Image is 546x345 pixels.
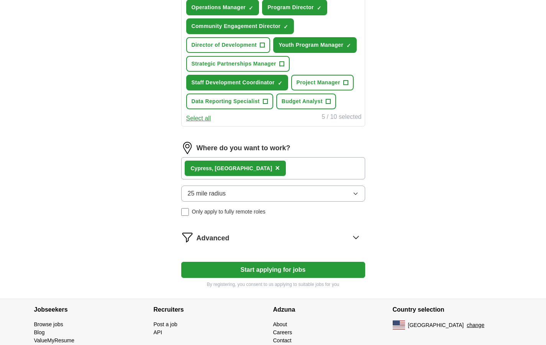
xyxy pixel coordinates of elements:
a: Blog [34,329,45,335]
button: Select all [186,114,211,123]
button: Strategic Partnerships Manager [186,56,290,72]
input: Only apply to fully remote roles [181,208,189,216]
strong: Cypress [191,165,212,171]
a: Contact [273,337,292,343]
span: Operations Manager [192,3,246,11]
span: Project Manager [297,79,340,87]
span: Only apply to fully remote roles [192,208,266,216]
span: Advanced [197,233,230,243]
span: Community Engagement Director [192,22,281,30]
span: ✓ [249,5,253,11]
a: ValueMyResume [34,337,75,343]
span: 25 mile radius [188,189,226,198]
span: Staff Development Coordinator [192,79,275,87]
button: Data Reporting Specialist [186,94,273,109]
span: ✓ [346,43,351,49]
span: ✓ [317,5,321,11]
p: By registering, you consent to us applying to suitable jobs for you [181,281,365,288]
div: , [GEOGRAPHIC_DATA] [191,164,272,172]
img: filter [181,231,193,243]
span: [GEOGRAPHIC_DATA] [408,321,464,329]
a: Careers [273,329,292,335]
button: Budget Analyst [276,94,336,109]
span: ✓ [284,24,288,30]
button: Director of Development [186,37,271,53]
a: About [273,321,287,327]
a: Browse jobs [34,321,63,327]
button: change [467,321,484,329]
h4: Country selection [393,299,512,320]
label: Where do you want to work? [197,143,290,153]
span: Director of Development [192,41,257,49]
button: Community Engagement Director✓ [186,18,294,34]
span: Budget Analyst [282,97,323,105]
img: location.png [181,142,193,154]
button: Project Manager [291,75,354,90]
span: Program Director [267,3,314,11]
a: API [154,329,162,335]
span: Strategic Partnerships Manager [192,60,276,68]
span: × [275,164,280,172]
button: × [275,163,280,174]
span: Youth Program Manager [279,41,343,49]
span: Data Reporting Specialist [192,97,260,105]
button: Youth Program Manager✓ [273,37,357,53]
button: Start applying for jobs [181,262,365,278]
span: ✓ [278,80,282,86]
a: Post a job [154,321,177,327]
button: Staff Development Coordinator✓ [186,75,288,90]
img: US flag [393,320,405,330]
div: 5 / 10 selected [321,112,361,123]
button: 25 mile radius [181,186,365,202]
